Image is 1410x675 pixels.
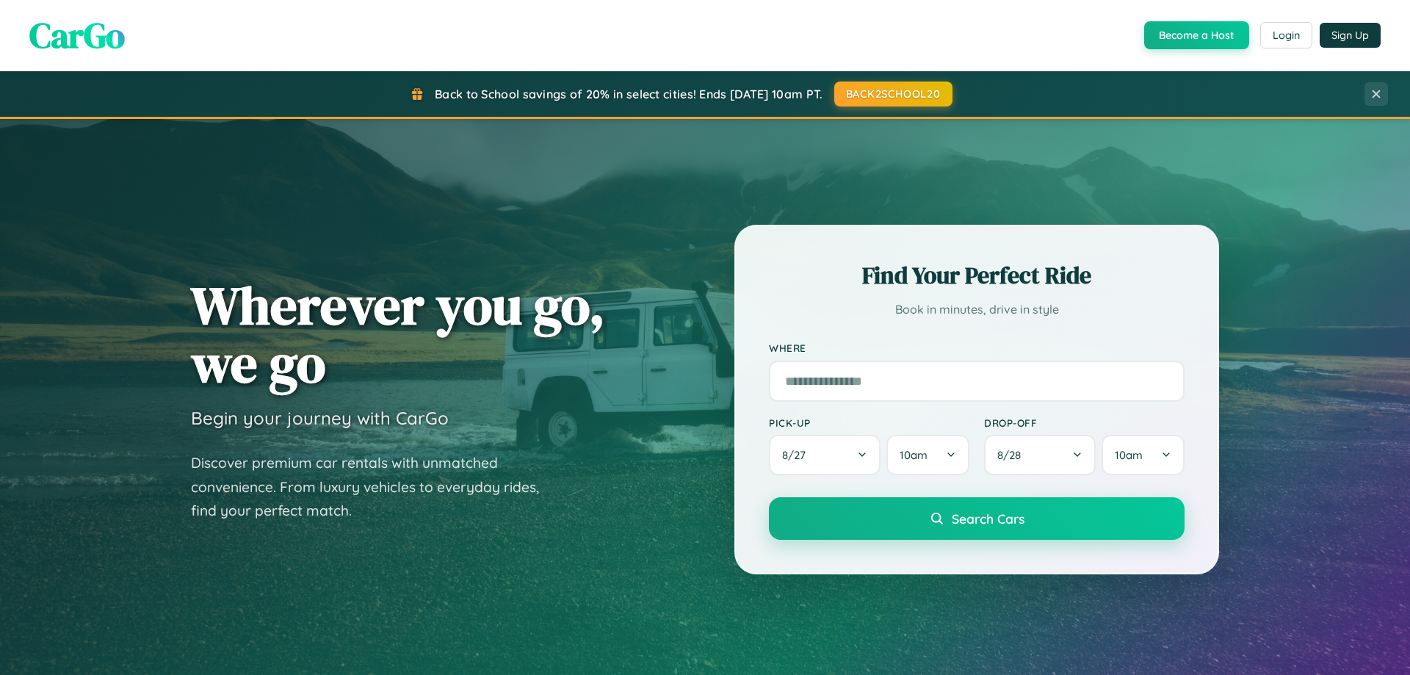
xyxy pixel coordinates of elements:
button: Login [1260,22,1312,48]
button: BACK2SCHOOL20 [834,82,952,107]
span: 10am [1115,448,1143,462]
button: Search Cars [769,497,1185,540]
label: Pick-up [769,416,969,429]
button: 8/28 [984,435,1096,475]
h2: Find Your Perfect Ride [769,259,1185,292]
p: Discover premium car rentals with unmatched convenience. From luxury vehicles to everyday rides, ... [191,451,558,523]
label: Drop-off [984,416,1185,429]
h1: Wherever you go, we go [191,276,605,392]
span: CarGo [29,11,125,59]
h3: Begin your journey with CarGo [191,407,449,429]
button: 8/27 [769,435,881,475]
button: Become a Host [1144,21,1249,49]
span: Back to School savings of 20% in select cities! Ends [DATE] 10am PT. [435,87,822,101]
button: 10am [886,435,969,475]
label: Where [769,342,1185,355]
button: Sign Up [1320,23,1381,48]
p: Book in minutes, drive in style [769,299,1185,320]
span: 8 / 27 [782,448,813,462]
span: Search Cars [952,510,1024,527]
button: 10am [1102,435,1185,475]
span: 8 / 28 [997,448,1028,462]
span: 10am [900,448,928,462]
